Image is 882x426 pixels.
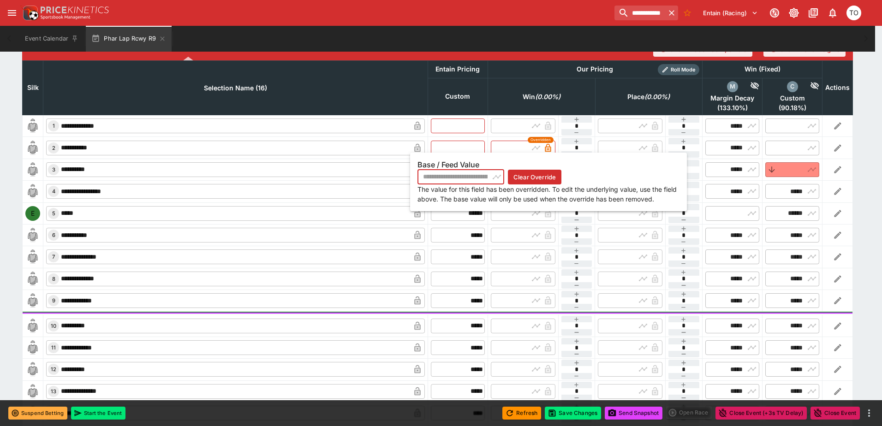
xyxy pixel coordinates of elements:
[822,60,853,115] th: Actions
[658,64,699,75] div: Show/hide Price Roll mode configuration.
[535,91,560,102] em: ( 0.00 %)
[49,323,58,329] span: 10
[766,5,783,21] button: Connected to PK
[786,5,802,21] button: Toggle light/dark mode
[8,407,67,420] button: Suspend Betting
[25,249,40,264] img: runner 7
[727,81,738,92] div: margin_decay
[644,91,670,102] em: ( 0.00 %)
[25,362,40,377] img: runner 12
[864,408,875,419] button: more
[417,184,679,204] p: The value for this field has been overridden. To edit the underlying value, use the field above. ...
[49,388,58,395] span: 13
[705,94,759,102] span: Margin Decay
[703,60,822,78] th: Win (Fixed)
[50,297,57,304] span: 9
[25,141,40,155] img: runner 2
[71,407,125,420] button: Start the Event
[23,60,43,115] th: Silk
[697,6,763,20] button: Select Tenant
[667,66,699,74] span: Roll Mode
[810,407,860,420] button: Close Event
[50,210,57,217] span: 5
[513,91,571,102] span: excl. Emergencies (0.00%)
[4,5,20,21] button: open drawer
[844,3,864,23] button: Thomas OConnor
[614,6,665,20] input: search
[573,64,617,75] div: Our Pricing
[25,293,40,308] img: runner 9
[738,81,760,92] div: Hide Competitor
[50,232,57,238] span: 6
[25,384,40,399] img: runner 13
[787,81,798,92] div: custom
[508,170,561,184] button: Clear Override
[25,118,40,133] img: runner 1
[428,60,488,78] th: Entain Pricing
[765,104,819,112] span: ( 90.18 %)
[41,15,90,19] img: Sportsbook Management
[19,26,84,52] button: Event Calendar
[50,254,57,260] span: 7
[50,188,57,195] span: 4
[545,407,601,420] button: Save Changes
[417,160,679,170] h6: Base / Feed Value
[617,91,680,102] span: excl. Emergencies (0.00%)
[25,162,40,177] img: runner 3
[502,407,541,420] button: Refresh
[50,145,57,151] span: 2
[41,6,109,13] img: PriceKinetics
[49,366,58,373] span: 12
[705,81,759,112] div: excl. Emergencies (133.10%)
[765,94,819,102] span: Custom
[49,344,58,351] span: 11
[25,184,40,199] img: runner 4
[715,407,807,420] button: Close Event (+3s TV Delay)
[20,4,39,22] img: PriceKinetics Logo
[428,78,488,115] th: Custom
[680,6,695,20] button: No Bookmarks
[25,206,40,221] div: E
[86,26,172,52] button: Phar Lap Rcwy R9
[666,406,712,419] div: split button
[605,407,662,420] button: Send Snapshot
[194,83,277,94] span: Selection Name (16)
[25,340,40,355] img: runner 11
[824,5,841,21] button: Notifications
[705,104,759,112] span: ( 133.10 %)
[765,81,819,112] div: excl. Emergencies (89.24%)
[51,123,57,129] span: 1
[530,137,551,143] span: Overridden
[798,81,820,92] div: Hide Competitor
[50,276,57,282] span: 8
[25,228,40,243] img: runner 6
[50,166,57,173] span: 3
[25,272,40,286] img: runner 8
[25,319,40,333] img: runner 10
[805,5,822,21] button: Documentation
[846,6,861,20] div: Thomas OConnor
